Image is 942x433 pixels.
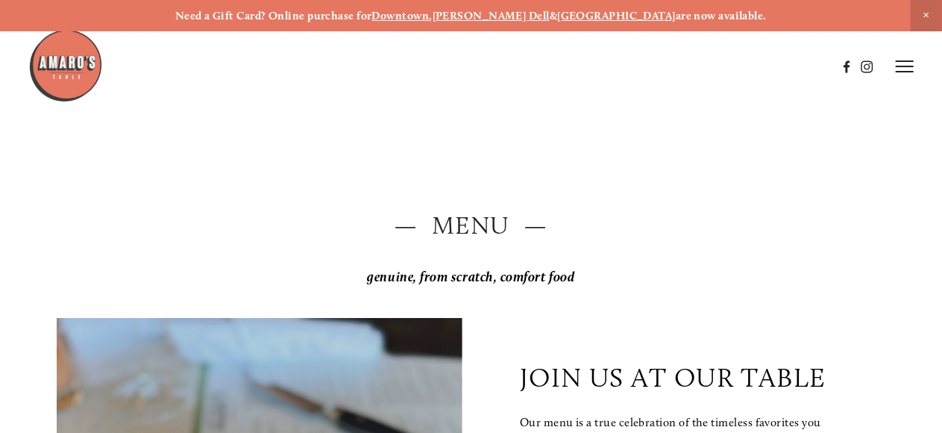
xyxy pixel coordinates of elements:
a: [GEOGRAPHIC_DATA] [557,9,676,22]
a: [PERSON_NAME] Dell [433,9,550,22]
strong: & [550,9,557,22]
strong: Need a Gift Card? Online purchase for [175,9,372,22]
img: Amaro's Table [28,28,103,103]
em: genuine, from scratch, comfort food [368,269,575,285]
h2: — Menu — [57,208,885,243]
strong: , [429,9,432,22]
p: join us at our table [520,361,826,393]
strong: are now available. [676,9,767,22]
a: Downtown [372,9,430,22]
